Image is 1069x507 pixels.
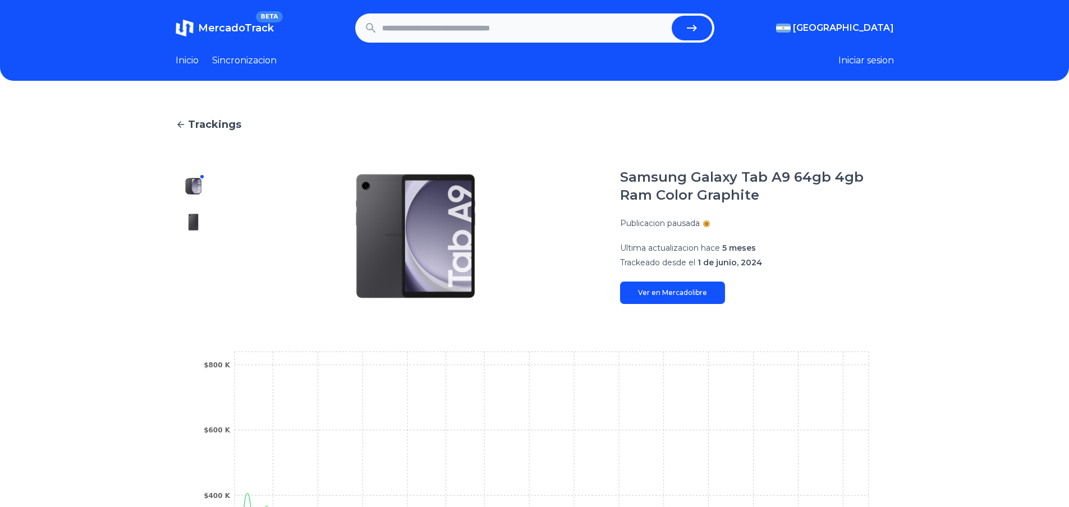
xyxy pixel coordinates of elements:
[176,54,199,67] a: Inicio
[722,243,756,253] span: 5 meses
[776,24,791,33] img: Argentina
[185,213,203,231] img: Samsung Galaxy Tab A9 64gb 4gb Ram Color Graphite
[620,282,725,304] a: Ver en Mercadolibre
[185,177,203,195] img: Samsung Galaxy Tab A9 64gb 4gb Ram Color Graphite
[234,168,598,304] img: Samsung Galaxy Tab A9 64gb 4gb Ram Color Graphite
[698,257,762,268] span: 1 de junio, 2024
[176,19,274,37] a: MercadoTrackBETA
[176,19,194,37] img: MercadoTrack
[198,22,274,34] span: MercadoTrack
[204,361,231,369] tspan: $800 K
[838,54,894,67] button: Iniciar sesion
[204,426,231,434] tspan: $600 K
[620,257,695,268] span: Trackeado desde el
[620,218,700,229] p: Publicacion pausada
[256,11,282,22] span: BETA
[176,117,894,132] a: Trackings
[212,54,277,67] a: Sincronizacion
[204,492,231,500] tspan: $400 K
[620,243,720,253] span: Ultima actualizacion hace
[776,21,894,35] button: [GEOGRAPHIC_DATA]
[188,117,241,132] span: Trackings
[620,168,894,204] h1: Samsung Galaxy Tab A9 64gb 4gb Ram Color Graphite
[793,21,894,35] span: [GEOGRAPHIC_DATA]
